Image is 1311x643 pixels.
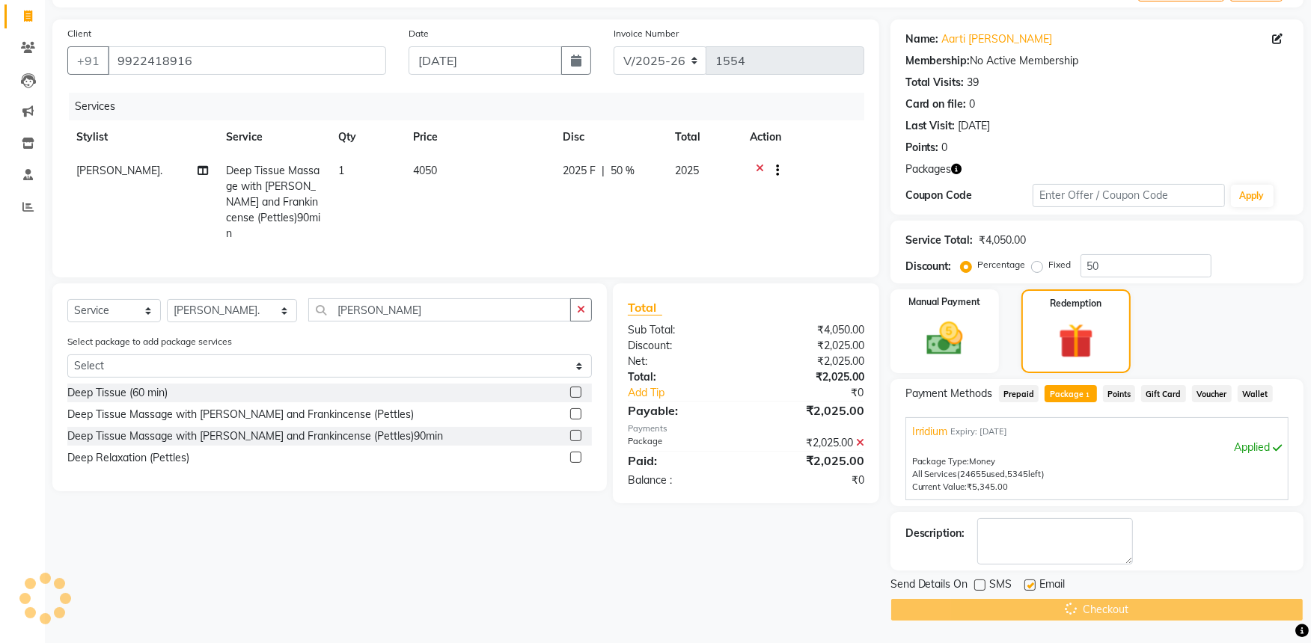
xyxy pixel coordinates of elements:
[67,385,168,401] div: Deep Tissue (60 min)
[768,385,875,401] div: ₹0
[905,31,939,47] div: Name:
[1048,319,1104,363] img: _gift.svg
[67,46,109,75] button: +91
[1192,385,1232,402] span: Voucher
[746,473,875,488] div: ₹0
[905,75,965,90] div: Total Visits:
[617,385,767,401] a: Add Tip
[675,164,699,177] span: 2025
[617,473,746,488] div: Balance :
[67,27,91,40] label: Client
[1141,385,1186,402] span: Gift Card
[746,452,875,470] div: ₹2,025.00
[617,435,746,451] div: Package
[905,53,1289,69] div: No Active Membership
[970,96,976,112] div: 0
[905,188,1033,203] div: Coupon Code
[741,120,864,154] th: Action
[942,31,1053,47] a: Aarti [PERSON_NAME]
[611,163,635,179] span: 50 %
[617,338,746,354] div: Discount:
[980,233,1027,248] div: ₹4,050.00
[1049,258,1072,271] label: Fixed
[563,163,596,179] span: 2025 F
[905,526,965,541] div: Description:
[1045,385,1096,402] span: Package
[905,53,971,69] div: Membership:
[951,425,1008,438] span: Expiry: [DATE]
[890,576,968,595] span: Send Details On
[338,164,344,177] span: 1
[958,469,1045,479] span: used, left)
[746,322,875,338] div: ₹4,050.00
[404,120,554,154] th: Price
[905,161,952,177] span: Packages
[1033,184,1224,207] input: Enter Offer / Coupon Code
[554,120,666,154] th: Disc
[67,450,189,466] div: Deep Relaxation (Pettles)
[1084,391,1092,400] span: 1
[108,46,386,75] input: Search by Name/Mobile/Email/Code
[978,258,1026,271] label: Percentage
[746,369,875,385] div: ₹2,025.00
[746,354,875,369] div: ₹2,025.00
[905,96,967,112] div: Card on file:
[912,440,1282,455] div: Applied
[958,469,987,479] span: (24655
[413,164,437,177] span: 4050
[308,298,572,321] input: Search or Scan
[76,164,162,177] span: [PERSON_NAME].
[67,120,217,154] th: Stylist
[912,424,948,440] span: Irridium
[746,338,875,354] div: ₹2,025.00
[628,422,864,435] div: Payments
[617,354,746,369] div: Net:
[614,27,679,40] label: Invoice Number
[990,576,1012,595] span: SMS
[959,118,991,134] div: [DATE]
[905,386,993,402] span: Payment Methods
[602,163,605,179] span: |
[970,456,996,467] span: Money
[746,402,875,419] div: ₹2,025.00
[628,300,662,316] span: Total
[905,140,939,156] div: Points:
[1238,385,1273,402] span: Wallet
[617,322,746,338] div: Sub Total:
[217,120,329,154] th: Service
[1008,469,1029,479] span: 5345
[1103,385,1136,402] span: Points
[905,118,956,134] div: Last Visit:
[999,385,1039,402] span: Prepaid
[1040,576,1066,595] span: Email
[226,164,320,240] span: Deep Tissue Massage with [PERSON_NAME] and Frankincense (Pettles)90min
[912,482,968,492] span: Current Value:
[912,456,970,467] span: Package Type:
[915,318,974,360] img: _cash.svg
[908,295,980,309] label: Manual Payment
[905,259,952,274] div: Discount:
[67,407,414,422] div: Deep Tissue Massage with [PERSON_NAME] and Frankincense (Pettles)
[942,140,948,156] div: 0
[329,120,404,154] th: Qty
[666,120,741,154] th: Total
[968,75,980,90] div: 39
[67,335,232,348] label: Select package to add package services
[968,482,1009,492] span: ₹5,345.00
[912,469,958,479] span: All Services
[67,428,443,444] div: Deep Tissue Massage with [PERSON_NAME] and Frankincense (Pettles)90min
[409,27,429,40] label: Date
[617,452,746,470] div: Paid:
[617,369,746,385] div: Total:
[69,93,875,120] div: Services
[905,233,974,248] div: Service Total:
[1051,297,1102,310] label: Redemption
[746,435,875,451] div: ₹2,025.00
[617,402,746,419] div: Payable:
[1231,185,1274,207] button: Apply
